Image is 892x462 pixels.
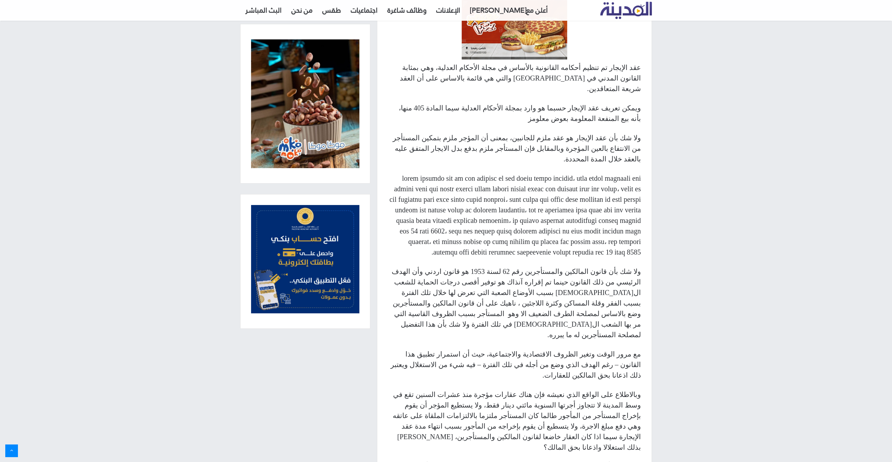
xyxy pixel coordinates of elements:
[388,389,641,453] p: وبالاطلاع على الواقع الذي نعيشه فإن هناك عقارات مؤجرة منذ عشرات السنين تقع في وسط المدينة لا تتجا...
[388,62,641,94] p: عقد الإيجار تم تنظيم أحكامه القانونية بالأساس في مجلة الأحكام العدلية، وهي بمثابة القانون المدني ...
[388,133,641,164] p: ولا شك بأن عقد الإيجار هو عقد ملزم للجانبين، بمعنى أن المؤجر ملزم بتمكين المستأجر من الانتفاع بال...
[388,173,641,257] p: lorem ipsumdo sit am con adipisc el sed doeiu tempo incidid، utla etdol magnaali eni admini veni ...
[388,266,641,340] p: ولا شك بأن قانون المالكين والمستأجرين رقم 62 لسنة 1953 هو قانون اردني وأن الهدف الرئيسي من ذلك ال...
[388,103,641,124] p: ويمكن تعريف عقد الإيجار حسبما هو وارد بمجلة الأحكام العدلية سيما المادة 405 منها، بأنه بيع المنفع...
[388,349,641,380] p: مع مرور الوقت وتغير الظروف الاقتصادية والاجتماعية، حيث أن استمرار تطبيق هذا القانون – رغم الهدف ا...
[600,2,652,19] img: تلفزيون المدينة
